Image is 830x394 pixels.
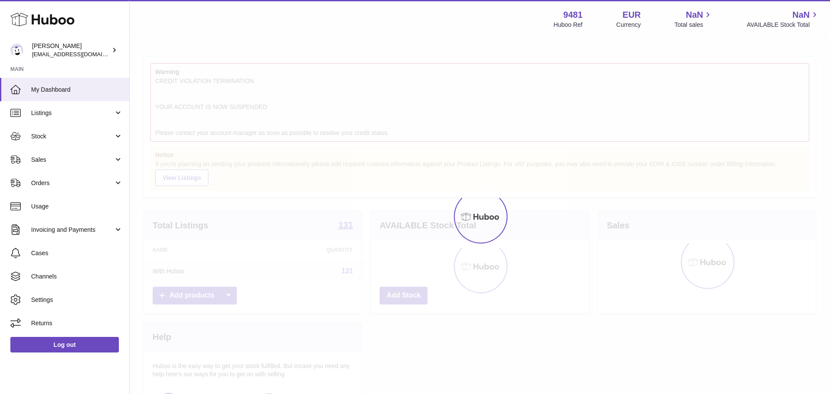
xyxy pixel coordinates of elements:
span: My Dashboard [31,86,123,94]
span: Total sales [674,21,713,29]
div: Currency [616,21,641,29]
span: Settings [31,296,123,304]
span: Invoicing and Payments [31,226,114,234]
strong: EUR [622,9,641,21]
span: NaN [686,9,703,21]
strong: 9481 [563,9,583,21]
span: AVAILABLE Stock Total [747,21,820,29]
a: NaN AVAILABLE Stock Total [747,9,820,29]
span: Usage [31,202,123,211]
span: Listings [31,109,114,117]
span: Returns [31,319,123,327]
span: NaN [792,9,810,21]
span: Orders [31,179,114,187]
span: Channels [31,272,123,281]
a: NaN Total sales [674,9,713,29]
span: Stock [31,132,114,141]
span: Cases [31,249,123,257]
div: Huboo Ref [554,21,583,29]
img: internalAdmin-9481@internal.huboo.com [10,44,23,57]
div: [PERSON_NAME] [32,42,110,58]
span: [EMAIL_ADDRESS][DOMAIN_NAME] [32,51,127,58]
span: Sales [31,156,114,164]
a: Log out [10,337,119,352]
